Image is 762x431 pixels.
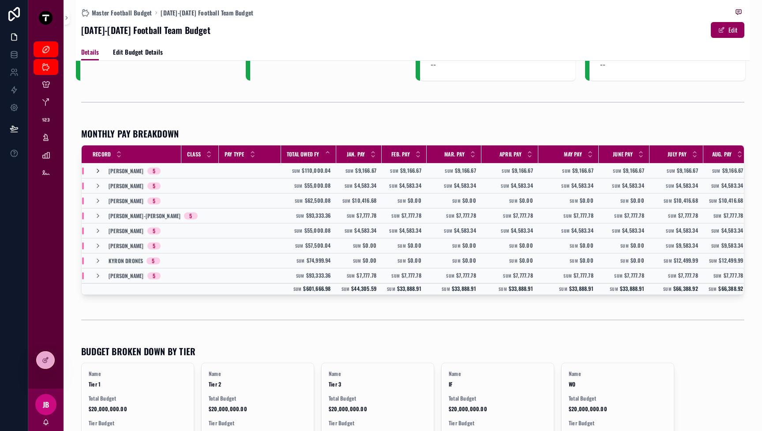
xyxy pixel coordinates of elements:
[431,58,436,70] span: --
[81,44,99,61] a: Details
[674,256,698,264] span: $12,499.99
[306,212,331,219] span: $93,333.36
[153,227,155,234] div: 5
[580,242,593,249] span: $0.00
[329,381,427,388] span: Tier 3
[574,212,593,219] span: $7,777.78
[28,35,64,192] div: scrollable content
[225,151,244,158] span: Pay Type
[711,228,720,234] small: Sum
[452,243,461,249] small: Sum
[408,242,421,249] span: $0.00
[668,151,687,158] span: July Pay
[503,273,511,279] small: Sum
[571,227,593,234] span: $4,583.34
[667,168,675,174] small: Sum
[666,183,674,189] small: Sum
[329,395,427,402] span: Total Budget
[718,285,743,292] span: $66,388.92
[666,228,674,234] small: Sum
[513,212,533,219] span: $7,777.78
[399,182,421,189] span: $4,583.34
[449,420,547,427] span: Tier Budget
[677,167,698,174] span: $9,166.67
[391,273,400,279] small: Sum
[456,212,476,219] span: $7,777.78
[187,151,201,158] span: Class
[387,286,395,292] small: Sum
[342,286,350,292] small: Sum
[345,228,353,234] small: Sum
[613,151,633,158] span: June Pay
[347,273,355,279] small: Sum
[713,213,722,219] small: Sum
[676,242,698,249] span: $9,583.34
[109,167,144,175] span: [PERSON_NAME]
[109,242,144,249] span: [PERSON_NAME]
[408,256,421,264] span: $0.00
[668,273,676,279] small: Sum
[296,213,304,219] small: Sum
[624,271,644,279] span: $7,777.78
[570,258,578,264] small: Sum
[297,258,305,264] small: Sum
[329,405,427,412] span: $20,000,000.00
[39,11,53,25] img: App logo
[109,227,144,234] span: [PERSON_NAME]
[620,243,629,249] small: Sum
[610,286,618,292] small: Sum
[287,151,319,158] span: Total Owed FY
[614,213,623,219] small: Sum
[563,213,572,219] small: Sum
[711,243,720,249] small: Sum
[89,381,187,388] span: Tier 1
[454,182,476,189] span: $4,583.34
[570,198,578,204] small: Sum
[113,44,163,62] a: Edit Budget Details
[509,198,518,204] small: Sum
[709,258,717,264] small: Sum
[347,213,355,219] small: Sum
[209,395,307,402] span: Total Budget
[719,197,743,204] span: $10,416.68
[676,227,698,234] span: $4,583.34
[674,197,698,204] span: $10,416.68
[89,420,187,427] span: Tier Budget
[209,405,307,412] span: $20,000,000.00
[89,405,187,412] span: $20,000,000.00
[43,399,49,410] span: JB
[345,168,354,174] small: Sum
[81,24,210,36] h1: [DATE]-[DATE] Football Team Budget
[113,48,163,56] span: Edit Budget Details
[109,212,180,219] span: [PERSON_NAME]‑[PERSON_NAME]
[93,151,111,158] span: Record
[668,213,676,219] small: Sum
[501,183,509,189] small: Sum
[109,182,144,189] span: [PERSON_NAME]
[614,273,623,279] small: Sum
[345,183,353,189] small: Sum
[449,405,547,412] span: $20,000,000.00
[569,405,667,412] span: $20,000,000.00
[152,257,154,264] div: 5
[446,273,454,279] small: Sum
[713,273,722,279] small: Sum
[613,168,621,174] small: Sum
[511,227,533,234] span: $4,583.34
[664,198,672,204] small: Sum
[397,285,421,292] span: $33,888.91
[347,151,365,158] span: Jan. Pay
[81,48,99,56] span: Details
[559,286,567,292] small: Sum
[569,395,667,402] span: Total Budget
[391,151,410,158] span: Feb. Pay
[209,420,307,427] span: Tier Budget
[580,197,593,204] span: $0.00
[612,183,620,189] small: Sum
[673,285,698,292] span: $66,388.92
[189,212,192,219] div: 5
[509,285,533,292] span: $33,888.91
[161,8,253,17] span: [DATE]-[DATE] Football Team Budget
[562,168,571,174] small: Sum
[363,256,376,264] span: $0.00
